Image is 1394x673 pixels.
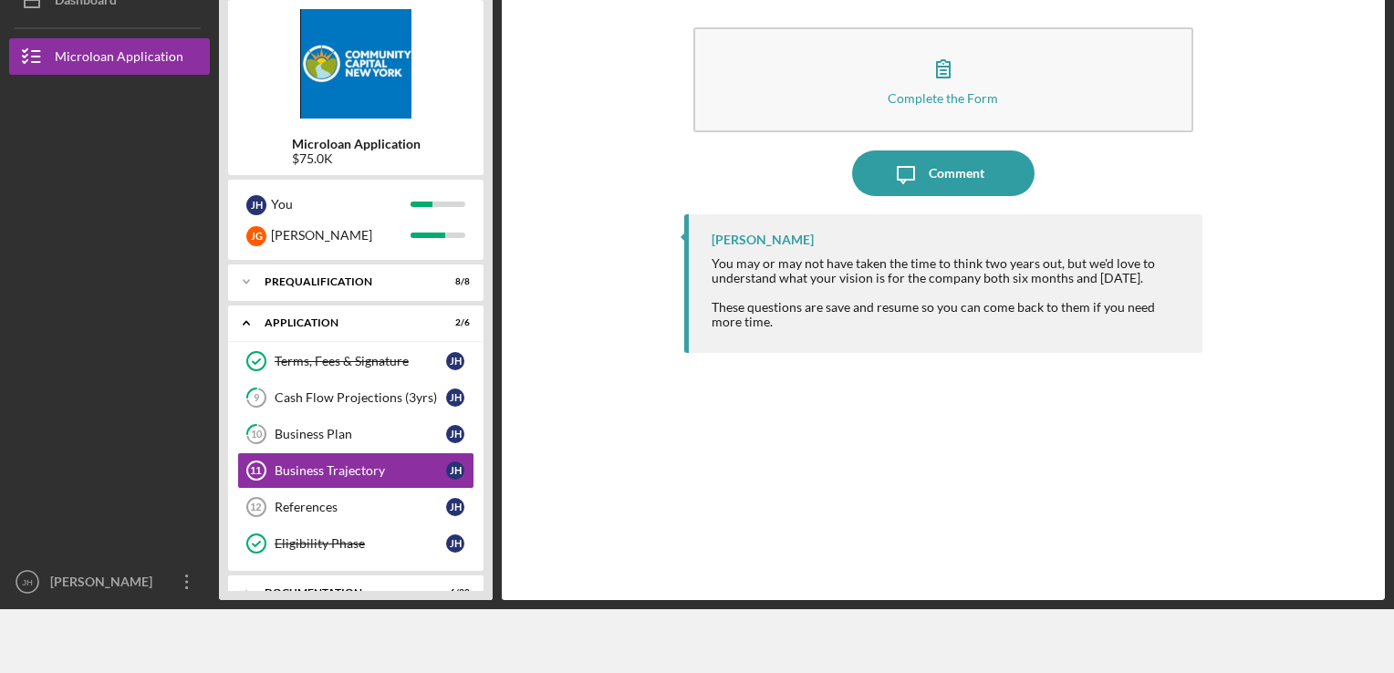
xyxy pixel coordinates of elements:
[437,587,470,598] div: 6 / 20
[712,300,1185,329] div: These questions are save and resume so you can come back to them if you need more time.
[275,427,446,441] div: Business Plan
[271,220,411,251] div: [PERSON_NAME]
[265,276,424,287] div: Prequalification
[693,27,1194,132] button: Complete the Form
[265,317,424,328] div: Application
[22,577,33,587] text: JH
[237,452,474,489] a: 11Business TrajectoryJH
[275,500,446,514] div: References
[437,276,470,287] div: 8 / 8
[55,38,183,79] div: Microloan Application
[292,137,421,151] b: Microloan Application
[446,352,464,370] div: J H
[271,189,411,220] div: You
[246,195,266,215] div: J H
[275,536,446,551] div: Eligibility Phase
[275,354,446,368] div: Terms, Fees & Signature
[275,390,446,405] div: Cash Flow Projections (3yrs)
[712,256,1185,285] div: You may or may not have taken the time to think two years out, but we'd love to understand what y...
[446,461,464,480] div: J H
[929,150,984,196] div: Comment
[9,38,210,75] button: Microloan Application
[237,489,474,525] a: 12ReferencesJH
[251,429,263,440] tspan: 10
[446,498,464,516] div: J H
[237,416,474,452] a: 10Business PlanJH
[9,564,210,600] button: JH[PERSON_NAME]
[237,343,474,379] a: Terms, Fees & SignatureJH
[437,317,470,328] div: 2 / 6
[246,226,266,246] div: J G
[237,525,474,562] a: Eligibility PhaseJH
[46,564,164,605] div: [PERSON_NAME]
[712,233,814,247] div: [PERSON_NAME]
[250,465,261,476] tspan: 11
[254,392,260,404] tspan: 9
[446,425,464,443] div: J H
[228,9,484,119] img: Product logo
[446,388,464,407] div: J H
[250,502,261,513] tspan: 12
[888,91,998,105] div: Complete the Form
[446,534,464,553] div: J H
[275,463,446,478] div: Business Trajectory
[292,151,421,166] div: $75.0K
[852,150,1035,196] button: Comment
[237,379,474,416] a: 9Cash Flow Projections (3yrs)JH
[265,587,424,598] div: Documentation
